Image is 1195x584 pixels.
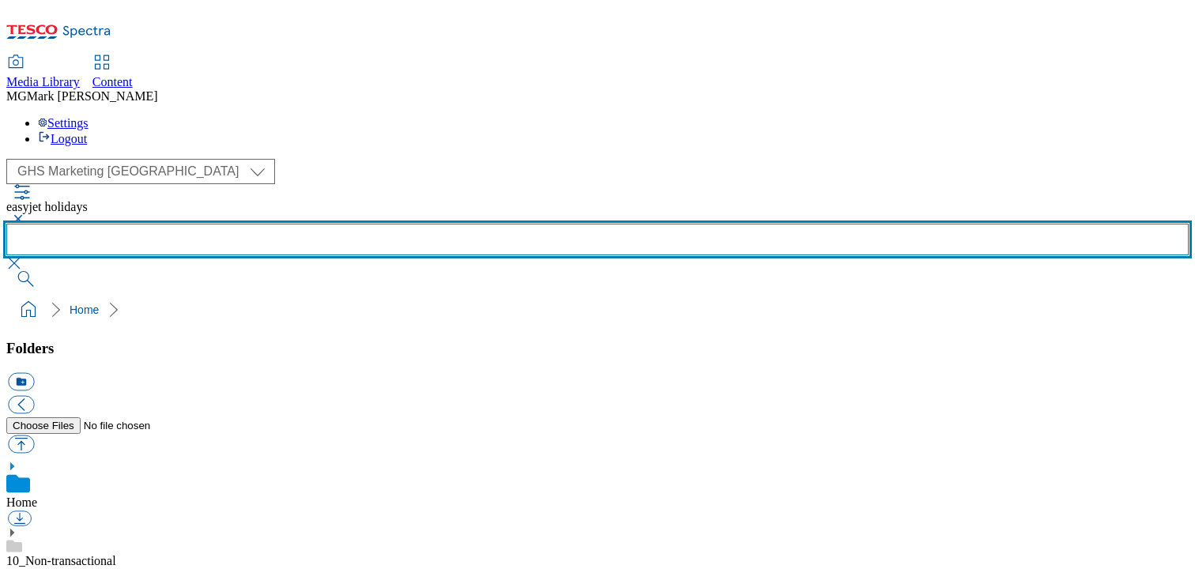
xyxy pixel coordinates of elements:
[16,297,41,322] a: home
[6,495,37,509] a: Home
[27,89,158,103] span: Mark [PERSON_NAME]
[70,303,99,316] a: Home
[6,295,1189,325] nav: breadcrumb
[6,554,116,567] a: 10_Non-transactional
[92,56,133,89] a: Content
[92,75,133,89] span: Content
[6,340,1189,357] h3: Folders
[6,56,80,89] a: Media Library
[38,132,87,145] a: Logout
[6,200,88,213] span: easyjet holidays
[6,75,80,89] span: Media Library
[6,89,27,103] span: MG
[38,116,89,130] a: Settings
